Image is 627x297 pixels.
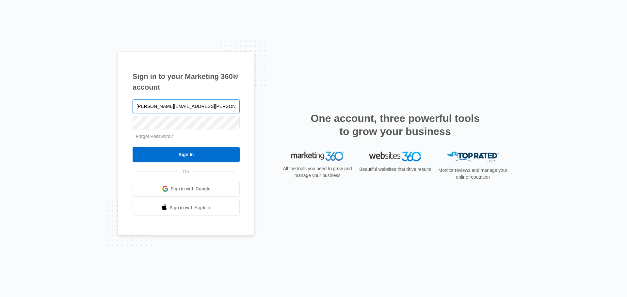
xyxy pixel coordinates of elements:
p: All the tools you need to grow and manage your business [281,165,354,179]
a: Sign in with Apple Id [133,200,240,215]
input: Sign In [133,147,240,162]
a: Forgot Password? [136,134,173,139]
img: Marketing 360 [291,152,344,161]
p: Beautiful websites that drive results [359,166,432,173]
h2: One account, three powerful tools to grow your business [309,112,482,138]
h1: Sign in to your Marketing 360® account [133,71,240,93]
p: Monitor reviews and manage your online reputation [436,167,509,181]
span: Sign in with Apple Id [170,204,212,211]
a: Sign in with Google [133,181,240,197]
img: Top Rated Local [447,152,499,162]
span: OR [178,168,194,175]
span: Sign in with Google [171,186,211,192]
input: Email [133,99,240,113]
img: Websites 360 [369,152,421,161]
